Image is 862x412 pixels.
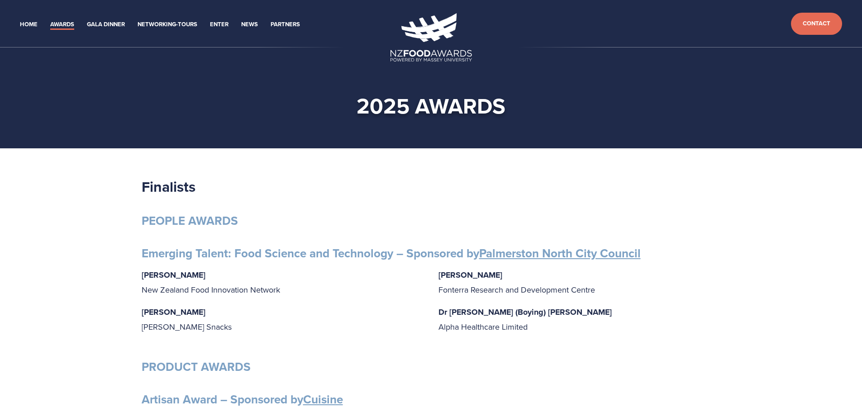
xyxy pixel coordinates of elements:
[20,19,38,30] a: Home
[271,19,300,30] a: Partners
[438,269,502,281] strong: [PERSON_NAME]
[791,13,842,35] a: Contact
[303,391,343,408] a: Cuisine
[142,176,195,197] strong: Finalists
[479,245,641,262] a: Palmerston North City Council
[142,358,251,375] strong: PRODUCT AWARDS
[142,305,424,334] p: [PERSON_NAME] Snacks
[142,245,641,262] strong: Emerging Talent: Food Science and Technology – Sponsored by
[87,19,125,30] a: Gala Dinner
[438,268,721,297] p: Fonterra Research and Development Centre
[142,212,238,229] strong: PEOPLE AWARDS
[156,92,706,119] h1: 2025 awards
[142,391,343,408] strong: Artisan Award – Sponsored by
[438,306,612,318] strong: Dr [PERSON_NAME] (Boying) [PERSON_NAME]
[142,306,205,318] strong: [PERSON_NAME]
[241,19,258,30] a: News
[142,269,205,281] strong: [PERSON_NAME]
[138,19,197,30] a: Networking-Tours
[142,268,424,297] p: New Zealand Food Innovation Network
[210,19,229,30] a: Enter
[438,305,721,334] p: Alpha Healthcare Limited
[50,19,74,30] a: Awards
